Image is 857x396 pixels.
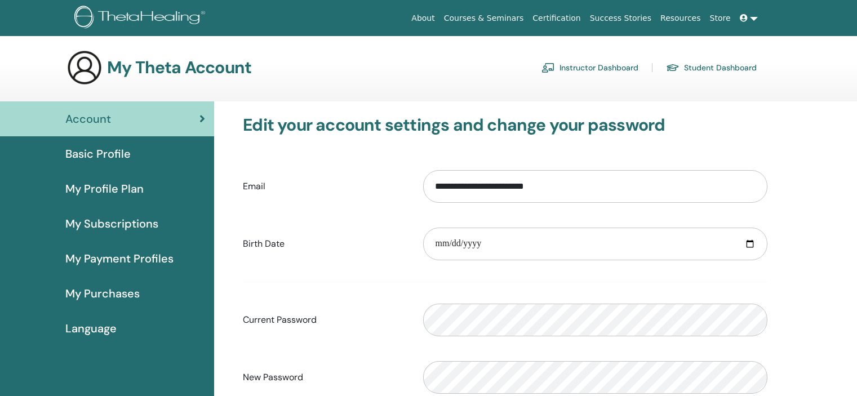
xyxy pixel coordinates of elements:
label: New Password [234,367,415,388]
a: Student Dashboard [666,59,757,77]
label: Current Password [234,309,415,331]
img: logo.png [74,6,209,31]
label: Birth Date [234,233,415,255]
span: My Profile Plan [65,180,144,197]
span: Account [65,110,111,127]
h3: Edit your account settings and change your password [243,115,767,135]
a: Courses & Seminars [439,8,529,29]
img: chalkboard-teacher.svg [541,63,555,73]
label: Email [234,176,415,197]
h3: My Theta Account [107,57,251,78]
a: About [407,8,439,29]
a: Success Stories [585,8,656,29]
img: generic-user-icon.jpg [66,50,103,86]
a: Resources [656,8,705,29]
span: Language [65,320,117,337]
span: My Subscriptions [65,215,158,232]
span: My Payment Profiles [65,250,174,267]
span: My Purchases [65,285,140,302]
span: Basic Profile [65,145,131,162]
a: Instructor Dashboard [541,59,638,77]
a: Store [705,8,735,29]
img: graduation-cap.svg [666,63,680,73]
a: Certification [528,8,585,29]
